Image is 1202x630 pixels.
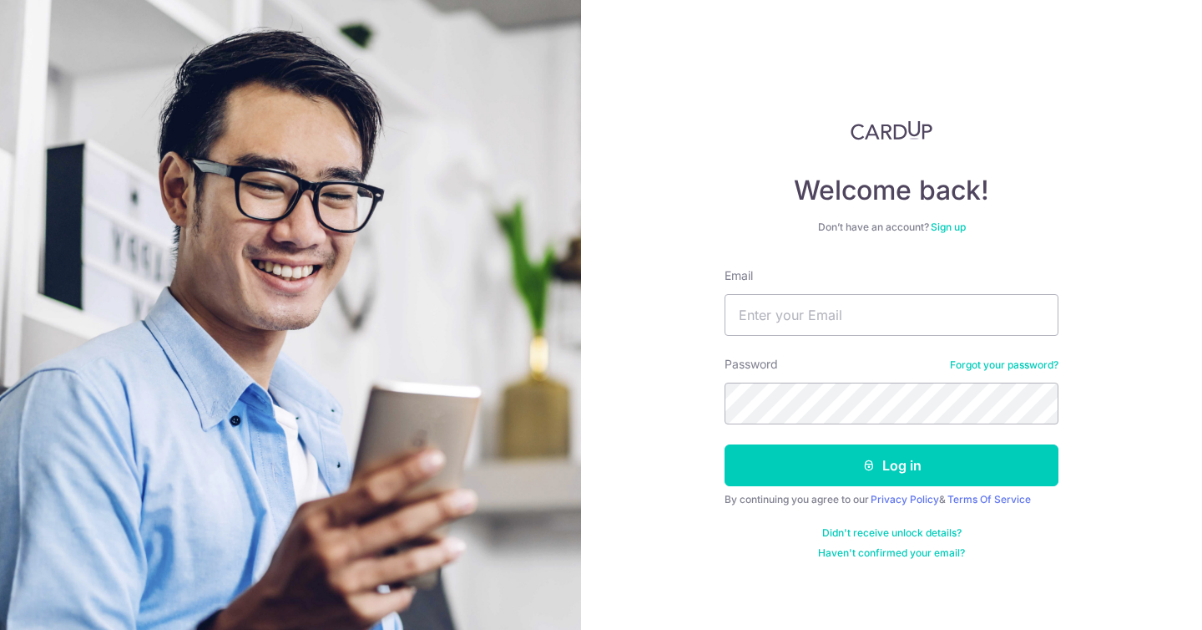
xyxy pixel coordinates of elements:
[931,221,966,233] a: Sign up
[822,526,962,540] a: Didn't receive unlock details?
[725,267,753,284] label: Email
[950,358,1058,372] a: Forgot your password?
[725,174,1058,207] h4: Welcome back!
[851,120,932,140] img: CardUp Logo
[725,294,1058,336] input: Enter your Email
[947,493,1031,506] a: Terms Of Service
[725,221,1058,234] div: Don’t have an account?
[871,493,939,506] a: Privacy Policy
[818,546,965,560] a: Haven't confirmed your email?
[725,493,1058,506] div: By continuing you agree to our &
[725,356,778,373] label: Password
[725,445,1058,486] button: Log in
